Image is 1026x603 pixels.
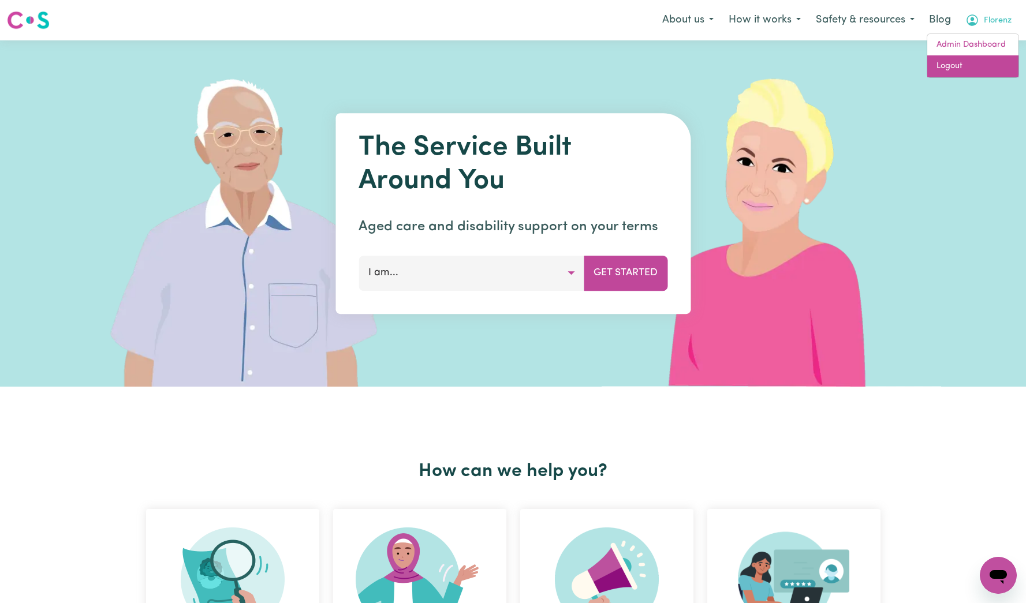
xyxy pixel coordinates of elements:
h1: The Service Built Around You [359,132,667,198]
a: Logout [927,55,1018,77]
button: Safety & resources [808,8,922,32]
img: Careseekers logo [7,10,50,31]
a: Admin Dashboard [927,34,1018,56]
button: I am... [359,256,584,290]
a: Careseekers logo [7,7,50,33]
button: My Account [958,8,1019,32]
a: Blog [922,8,958,33]
button: How it works [721,8,808,32]
h2: How can we help you? [139,460,887,482]
button: Get Started [584,256,667,290]
p: Aged care and disability support on your terms [359,216,667,237]
iframe: Button to launch messaging window [980,557,1017,594]
div: My Account [927,33,1019,78]
button: About us [655,8,721,32]
span: Florenz [984,14,1012,27]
